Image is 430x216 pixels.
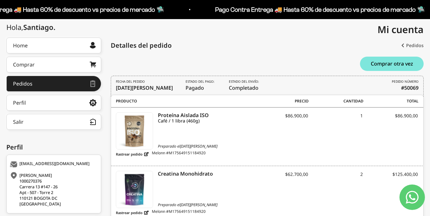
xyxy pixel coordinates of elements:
[111,41,172,50] div: Detalles del pedido
[23,22,55,32] span: Santiago
[6,57,101,73] a: Comprar
[186,79,215,84] i: Estado del pago:
[10,161,96,168] div: [EMAIL_ADDRESS][DOMAIN_NAME]
[401,84,419,92] b: #50069
[186,79,216,92] span: Pagado
[213,4,423,15] p: Pago Contra Entrega 🚚 Hasta 60% de descuento vs precios de mercado 🛸
[6,76,101,92] a: Pedidos
[158,112,253,118] i: Proteína Aislada ISO
[392,79,419,84] i: PEDIDO NÚMERO
[180,202,217,207] time: [DATE][PERSON_NAME]
[363,112,418,125] div: $86.900,00
[229,79,259,84] i: Estado del envío:
[158,118,253,124] i: Café / 1 libra (460g)
[363,171,418,184] div: $125.400,00
[116,84,173,91] time: [DATE][PERSON_NAME]
[401,40,424,51] a: Pedidos
[6,114,101,130] button: Salir
[6,143,101,152] div: Perfil
[13,100,26,105] div: Perfil
[371,61,413,66] span: Comprar otra vez
[360,57,424,71] button: Comprar otra vez
[13,81,32,86] div: Pedidos
[308,171,363,184] div: 2
[13,43,28,48] div: Home
[253,98,308,104] span: Precio
[6,23,55,31] div: Hola,
[116,150,149,158] a: Rastrear pedido
[308,112,363,125] div: 1
[116,143,253,149] span: Preparado el
[13,62,35,67] div: Comprar
[308,98,363,104] span: Cantidad
[285,113,308,119] span: $86.900,00
[180,143,217,149] time: [DATE][PERSON_NAME]
[10,172,96,207] div: [PERSON_NAME] 1000270376 Carrera 13 #147 - 26 Apt - 507 - Torre 2 110121 BOGOTA DC [GEOGRAPHIC_DATA]
[13,119,24,124] div: Salir
[6,38,101,53] a: Home
[363,98,419,104] span: Total
[152,150,206,158] span: Melonn #M175649151184920
[377,23,424,36] span: Mi cuenta
[229,79,261,92] span: Completado
[158,171,253,177] a: Creatina Monohidrato
[285,171,308,177] span: $62.700,00
[53,22,55,32] span: .
[116,171,153,208] img: Creatina Monohidrato
[116,113,153,149] img: Proteína Aislada ISO - Café - Café / 1 libra (460g)
[116,112,153,150] a: Proteína Aislada ISO - Café - Café / 1 libra (460g)
[6,95,101,111] a: Perfil
[116,98,253,104] span: Producto
[158,112,253,124] a: Proteína Aislada ISO Café / 1 libra (460g)
[116,79,145,84] i: FECHA DEL PEDIDO
[116,202,253,208] span: Preparado el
